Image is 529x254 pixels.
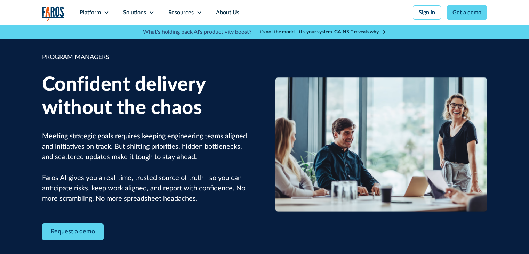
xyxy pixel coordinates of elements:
[258,30,379,34] strong: It’s not the model—it’s your system. GAINS™ reveals why
[413,5,441,20] a: Sign in
[42,223,104,240] a: Contact Modal
[143,28,256,36] p: What's holding back AI's productivity boost? |
[123,8,146,17] div: Solutions
[42,6,64,21] img: Logo of the analytics and reporting company Faros.
[80,8,101,17] div: Platform
[447,5,487,20] a: Get a demo
[42,53,254,62] div: PROGRAM MANAGERS
[42,131,254,204] p: Meeting strategic goals requires keeping engineering teams aligned and initiatives on track. But ...
[258,28,386,36] a: It’s not the model—it’s your system. GAINS™ reveals why
[42,6,64,21] a: home
[42,73,254,120] h1: Confident delivery without the chaos
[168,8,194,17] div: Resources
